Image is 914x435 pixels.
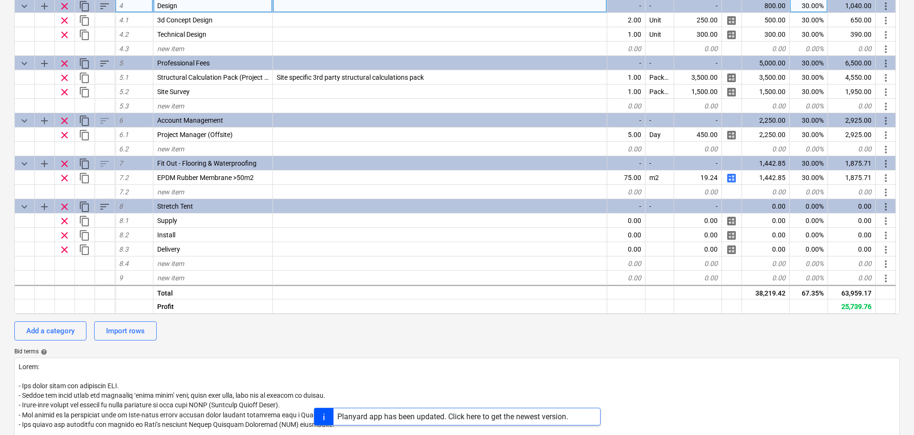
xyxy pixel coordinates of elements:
div: - [607,156,645,170]
span: More actions [880,15,892,26]
div: Package [645,70,674,85]
div: 0.00 [674,185,722,199]
div: 390.00 [828,27,876,42]
div: 0.00% [790,213,828,228]
div: 0.00 [742,185,790,199]
button: Add a category [14,321,86,340]
div: 0.00 [674,213,722,228]
iframe: Chat Widget [866,389,914,435]
span: 7.2 [119,174,129,181]
div: 2,250.00 [742,127,790,142]
span: More actions [880,58,892,69]
span: Manage detailed breakdown for the row [726,172,737,184]
span: Remove row [59,201,70,212]
span: 7 [119,159,123,167]
div: 650.00 [828,13,876,27]
span: 4 [119,2,123,10]
span: Duplicate row [79,15,90,26]
div: 0.00% [790,42,828,56]
div: - [645,156,674,170]
span: Remove row [59,129,70,141]
div: 1,500.00 [742,85,790,99]
div: 0.00% [790,142,828,156]
span: 4.2 [119,31,129,38]
span: 6.2 [119,145,129,153]
span: Add sub category to row [39,201,50,212]
div: 67.35% [790,285,828,299]
span: 5.1 [119,74,129,81]
span: Manage detailed breakdown for the row [726,86,737,98]
span: Remove row [59,72,70,84]
span: Sort rows within category [99,0,110,12]
div: 0.00 [828,99,876,113]
span: More actions [880,72,892,84]
div: 63,959.17 [828,285,876,299]
div: 1,442.85 [742,156,790,170]
div: Profit [153,299,273,313]
div: 0.00 [607,213,645,228]
div: 3,500.00 [742,70,790,85]
div: 0.00 [674,142,722,156]
div: 0.00 [742,42,790,56]
div: 4,550.00 [828,70,876,85]
div: - [645,113,674,127]
div: - [674,56,722,70]
span: Stretch Tent [157,202,193,210]
div: 0.00 [607,185,645,199]
div: 0.00% [790,242,828,256]
div: 0.00 [828,185,876,199]
div: Unit [645,27,674,42]
span: Remove row [59,172,70,184]
span: More actions [880,215,892,227]
div: 0.00 [828,271,876,285]
div: 0.00% [790,99,828,113]
span: Duplicate category [79,201,90,212]
div: 0.00 [607,242,645,256]
span: More actions [880,129,892,141]
div: 30.00% [790,127,828,142]
div: 300.00 [742,27,790,42]
span: More actions [880,187,892,198]
div: 1.00 [607,27,645,42]
span: 8.3 [119,245,129,253]
span: EPDM Rubber Membrane >50m2 [157,174,254,181]
div: 5.00 [607,127,645,142]
span: 8.4 [119,260,129,267]
div: 1,950.00 [828,85,876,99]
span: Account Management [157,117,223,124]
div: 2,925.00 [828,113,876,127]
div: 25,739.76 [828,299,876,313]
div: Package [645,85,674,99]
span: Design [157,2,177,10]
span: Technical Design [157,31,206,38]
div: 30.00% [790,170,828,185]
span: Remove row [59,15,70,26]
div: 0.00 [742,213,790,228]
div: Planyard app has been updated. Click here to get the newest version. [337,412,568,421]
div: 0.00% [790,185,828,199]
span: More actions [880,230,892,241]
span: Remove row [59,115,70,127]
span: More actions [880,101,892,112]
div: 1,442.85 [742,170,790,185]
div: 0.00 [674,42,722,56]
div: 0.00 [828,42,876,56]
span: Duplicate row [79,172,90,184]
span: Remove row [59,244,70,255]
div: 1.00 [607,85,645,99]
div: 30.00% [790,70,828,85]
div: Bid terms [14,348,900,356]
div: 0.00 [828,242,876,256]
span: Sort rows within category [99,201,110,212]
span: new item [157,260,184,267]
span: Collapse category [19,158,30,170]
div: 0.00 [674,271,722,285]
span: More actions [880,273,892,284]
span: Supply [157,217,177,224]
span: Duplicate row [79,215,90,227]
div: 0.00 [742,228,790,242]
div: 0.00 [742,142,790,156]
div: 0.00% [790,199,828,213]
span: 9 [119,274,123,282]
span: Remove row [59,29,70,41]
